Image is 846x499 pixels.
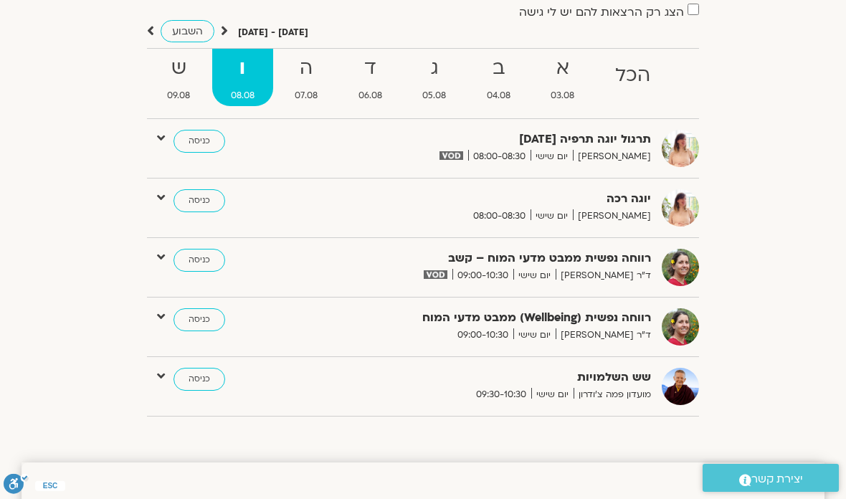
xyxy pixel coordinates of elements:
[340,88,401,103] span: 06.08
[574,387,651,402] span: מועדון פמה צ'ודרון
[468,149,531,164] span: 08:00-08:30
[597,60,670,92] strong: הכל
[532,49,594,106] a: א03.08
[212,88,274,103] span: 08.08
[174,189,225,212] a: כניסה
[174,130,225,153] a: כניסה
[556,328,651,343] span: ד"ר [PERSON_NAME]
[404,52,465,85] strong: ג
[404,88,465,103] span: 05.08
[212,52,274,85] strong: ו
[439,151,463,160] img: vodicon
[573,149,651,164] span: [PERSON_NAME]
[751,470,803,489] span: יצירת קשר
[556,268,651,283] span: ד"ר [PERSON_NAME]
[468,209,531,224] span: 08:00-08:30
[174,249,225,272] a: כניסה
[573,209,651,224] span: [PERSON_NAME]
[238,25,308,40] p: [DATE] - [DATE]
[468,49,530,106] a: ב04.08
[468,88,530,103] span: 04.08
[343,249,651,268] strong: רווחה נפשית ממבט מדעי המוח – קשב
[148,52,209,85] strong: ש
[212,49,274,106] a: ו08.08
[174,308,225,331] a: כניסה
[531,387,574,402] span: יום שישי
[452,268,513,283] span: 09:00-10:30
[532,52,594,85] strong: א
[531,149,573,164] span: יום שישי
[452,328,513,343] span: 09:00-10:30
[703,464,839,492] a: יצירת קשר
[471,387,531,402] span: 09:30-10:30
[161,20,214,42] a: השבוע
[597,49,670,106] a: הכל
[424,270,447,279] img: vodicon
[148,49,209,106] a: ש09.08
[343,130,651,149] strong: תרגול יוגה תרפיה [DATE]
[172,24,203,38] span: השבוע
[343,308,651,328] strong: רווחה נפשית (Wellbeing) ממבט מדעי המוח
[532,88,594,103] span: 03.08
[340,49,401,106] a: ד06.08
[276,52,337,85] strong: ה
[276,49,337,106] a: ה07.08
[276,88,337,103] span: 07.08
[519,6,684,19] label: הצג רק הרצאות להם יש לי גישה
[148,88,209,103] span: 09.08
[468,52,530,85] strong: ב
[513,328,556,343] span: יום שישי
[343,189,651,209] strong: יוגה רכה
[531,209,573,224] span: יום שישי
[174,368,225,391] a: כניסה
[340,52,401,85] strong: ד
[404,49,465,106] a: ג05.08
[343,368,651,387] strong: שש השלמויות
[513,268,556,283] span: יום שישי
